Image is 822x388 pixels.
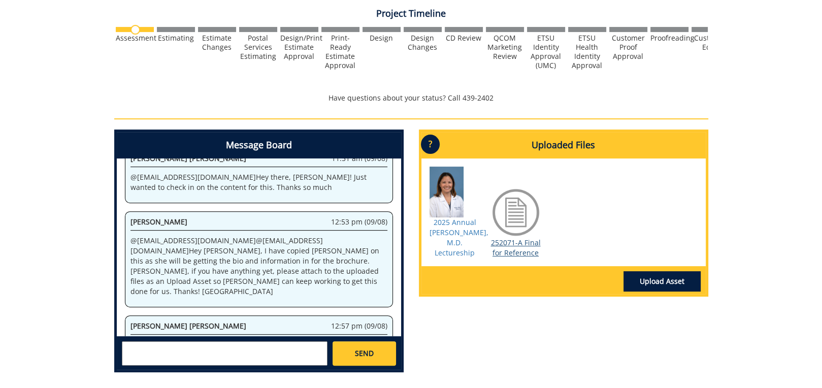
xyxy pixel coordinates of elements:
[692,34,730,52] div: Customer Edits
[331,217,387,227] span: 12:53 pm (09/08)
[527,34,565,70] div: ETSU Identity Approval (UMC)
[114,93,708,103] p: Have questions about your status? Call 439-2402
[363,34,401,43] div: Design
[404,34,442,52] div: Design Changes
[130,25,140,35] img: no
[130,217,187,227] span: [PERSON_NAME]
[609,34,647,61] div: Customer Proof Approval
[157,34,195,43] div: Estimating
[355,348,374,359] span: SEND
[130,172,387,192] p: @ [EMAIL_ADDRESS][DOMAIN_NAME] Hey there, [PERSON_NAME]! Just wanted to check in on the content f...
[421,132,706,158] h4: Uploaded Files
[650,34,688,43] div: Proofreading
[130,236,387,297] p: @ [EMAIL_ADDRESS][DOMAIN_NAME] @ [EMAIL_ADDRESS][DOMAIN_NAME] Hey [PERSON_NAME], I have copied [P...
[445,34,483,43] div: CD Review
[421,135,440,154] p: ?
[486,34,524,61] div: QCOM Marketing Review
[122,341,327,366] textarea: messageToSend
[280,34,318,61] div: Design/Print Estimate Approval
[130,321,246,331] span: [PERSON_NAME] [PERSON_NAME]
[623,271,701,292] a: Upload Asset
[130,153,246,163] span: [PERSON_NAME] [PERSON_NAME]
[332,153,387,164] span: 11:51 am (09/08)
[568,34,606,70] div: ETSU Health Identity Approval
[491,238,541,257] a: 252071-A Final for Reference
[198,34,236,52] div: Estimate Changes
[239,34,277,61] div: Postal Services Estimating
[114,9,708,19] h4: Project Timeline
[117,132,401,158] h4: Message Board
[321,34,359,70] div: Print-Ready Estimate Approval
[333,341,396,366] a: SEND
[430,217,488,257] a: 2025 Annual [PERSON_NAME], M.D. Lectureship
[331,321,387,331] span: 12:57 pm (09/08)
[116,34,154,43] div: Assessment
